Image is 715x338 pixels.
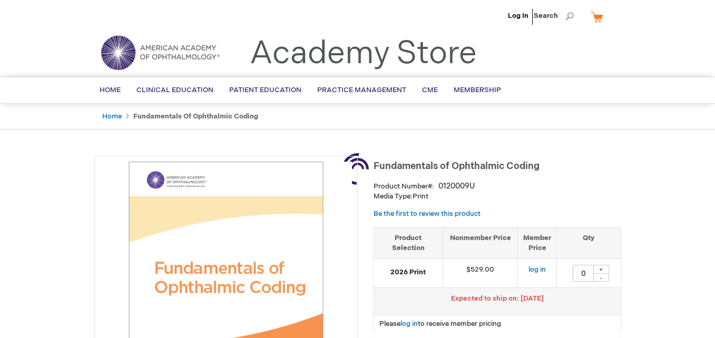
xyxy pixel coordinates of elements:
[508,12,528,20] a: Log In
[374,192,413,201] strong: Media Type:
[374,182,434,191] strong: Product Number
[557,227,621,259] th: Qty
[438,181,475,192] div: 0120009U
[593,265,609,274] div: +
[374,227,443,259] th: Product Selection
[593,273,609,282] div: -
[379,320,501,328] span: Please to receive member pricing
[374,161,540,172] span: Fundamentals of Ophthalmic Coding
[528,265,546,274] a: log in
[374,210,481,218] a: Be the first to review this product
[443,259,518,288] td: $529.00
[518,227,557,259] th: Member Price
[443,227,518,259] th: Nonmember Price
[102,112,122,121] a: Home
[454,86,501,94] span: Membership
[451,294,544,303] span: Expected to ship on: [DATE]
[422,86,438,94] span: CME
[374,192,621,202] p: Print
[250,35,477,73] a: Academy Store
[534,5,574,26] span: Search
[573,265,594,282] input: Qty
[100,86,121,94] span: Home
[136,86,213,94] span: Clinical Education
[379,267,437,277] strong: 2026 Print
[317,86,406,94] span: Practice Management
[229,86,301,94] span: Patient Education
[400,320,418,328] a: log in
[133,112,258,121] strong: Fundamentals of Ophthalmic Coding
